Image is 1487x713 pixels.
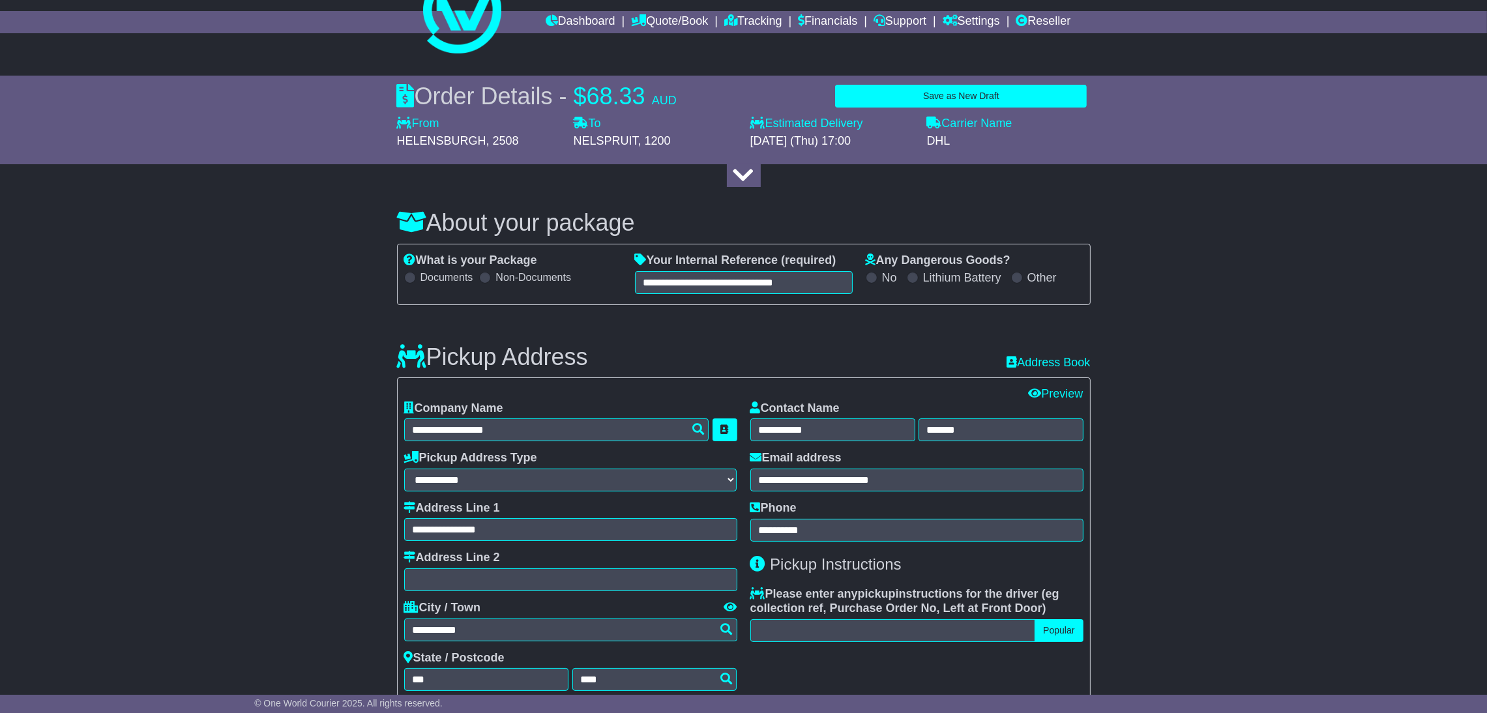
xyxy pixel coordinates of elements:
[750,134,914,149] div: [DATE] (Thu) 17:00
[1035,619,1083,642] button: Popular
[927,117,1012,131] label: Carrier Name
[635,254,836,268] label: Your Internal Reference (required)
[750,587,1059,615] span: eg collection ref, Purchase Order No, Left at Front Door
[404,501,500,516] label: Address Line 1
[874,11,926,33] a: Support
[574,134,638,147] span: NELSPRUIT
[923,271,1001,285] label: Lithium Battery
[943,11,1000,33] a: Settings
[750,587,1083,615] label: Please enter any instructions for the driver ( )
[397,344,588,370] h3: Pickup Address
[574,117,601,131] label: To
[927,134,1091,149] div: DHL
[1016,11,1070,33] a: Reseller
[486,134,519,147] span: , 2508
[638,134,671,147] span: , 1200
[397,134,486,147] span: HELENSBURGH
[750,501,797,516] label: Phone
[420,271,473,284] label: Documents
[397,210,1091,236] h3: About your package
[254,698,443,708] span: © One World Courier 2025. All rights reserved.
[404,651,505,665] label: State / Postcode
[750,451,842,465] label: Email address
[724,11,782,33] a: Tracking
[1027,271,1057,285] label: Other
[770,555,901,573] span: Pickup Instructions
[587,83,645,109] span: 68.33
[866,254,1010,268] label: Any Dangerous Goods?
[1028,387,1083,400] a: Preview
[835,85,1087,108] button: Save as New Draft
[652,94,677,107] span: AUD
[397,117,439,131] label: From
[404,401,503,416] label: Company Name
[546,11,615,33] a: Dashboard
[397,82,677,110] div: Order Details -
[574,83,587,109] span: $
[631,11,708,33] a: Quote/Book
[882,271,897,285] label: No
[750,117,914,131] label: Estimated Delivery
[404,601,481,615] label: City / Town
[1007,356,1090,370] a: Address Book
[750,401,840,416] label: Contact Name
[858,587,896,600] span: pickup
[495,271,571,284] label: Non-Documents
[404,551,500,565] label: Address Line 2
[404,254,537,268] label: What is your Package
[798,11,857,33] a: Financials
[404,451,537,465] label: Pickup Address Type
